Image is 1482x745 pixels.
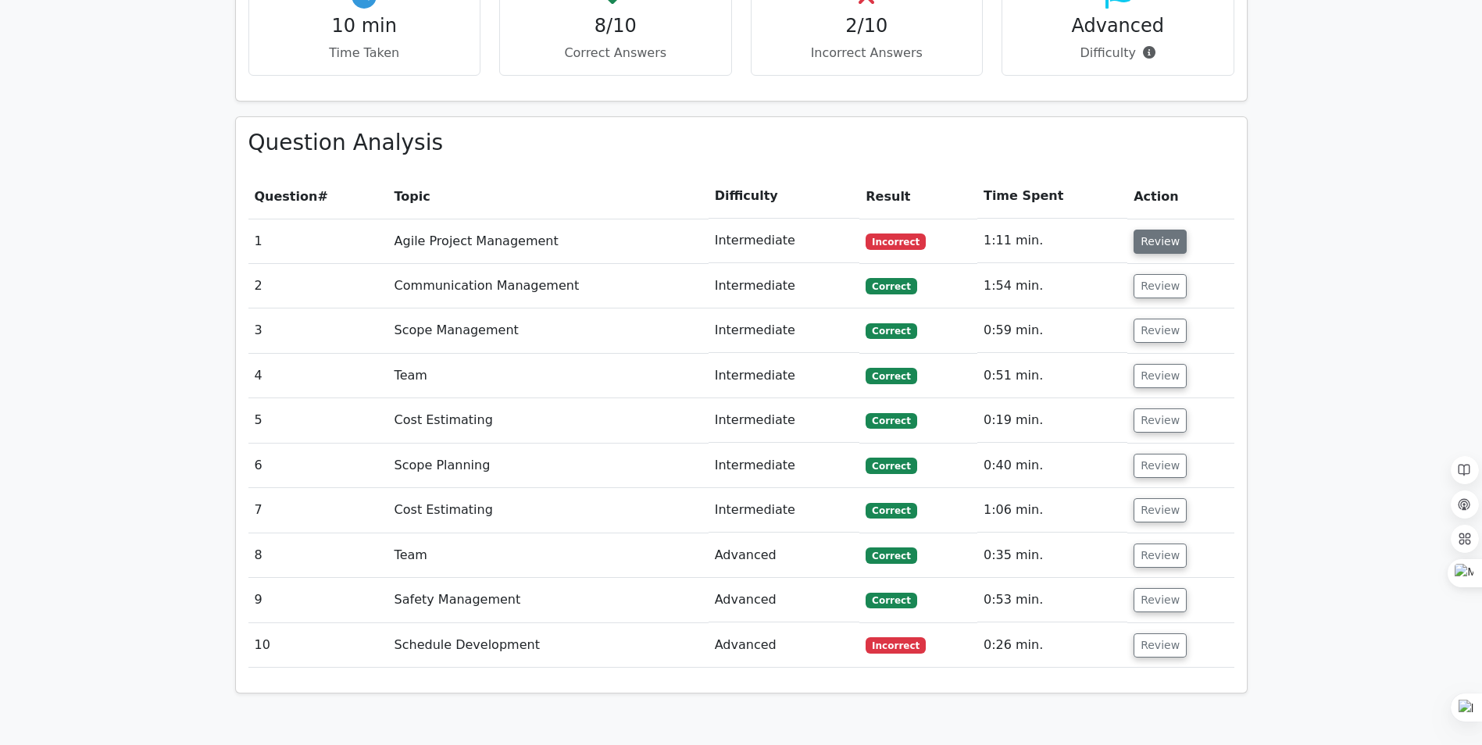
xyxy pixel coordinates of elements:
h4: Advanced [1015,15,1221,37]
button: Review [1134,364,1187,388]
span: Correct [866,278,916,294]
p: Correct Answers [512,44,719,62]
td: 8 [248,533,388,578]
span: Correct [866,458,916,473]
td: Intermediate [709,444,860,488]
td: Cost Estimating [388,398,709,443]
span: Correct [866,547,916,563]
td: Cost Estimating [388,488,709,533]
button: Review [1134,588,1187,612]
h4: 10 min [262,15,468,37]
td: Advanced [709,533,860,578]
td: 1:11 min. [977,219,1127,263]
button: Review [1134,544,1187,568]
td: Advanced [709,578,860,622]
td: 2 [248,264,388,308]
h4: 8/10 [512,15,719,37]
td: 7 [248,488,388,533]
h3: Question Analysis [248,130,1234,156]
td: 4 [248,354,388,398]
span: Correct [866,413,916,429]
td: Safety Management [388,578,709,622]
td: 0:26 min. [977,623,1127,668]
td: Schedule Development [388,623,709,668]
td: 1:06 min. [977,488,1127,533]
td: 9 [248,578,388,622]
th: Time Spent [977,174,1127,219]
td: Intermediate [709,488,860,533]
span: Correct [866,593,916,608]
button: Review [1134,230,1187,254]
td: 6 [248,444,388,488]
p: Time Taken [262,44,468,62]
td: Intermediate [709,354,860,398]
th: Topic [388,174,709,219]
td: 0:51 min. [977,354,1127,398]
td: Intermediate [709,308,860,353]
td: Communication Management [388,264,709,308]
span: Incorrect [866,233,926,249]
p: Incorrect Answers [764,44,970,62]
td: Scope Management [388,308,709,353]
td: 5 [248,398,388,443]
th: Result [859,174,977,219]
span: Correct [866,323,916,339]
button: Review [1134,274,1187,298]
h4: 2/10 [764,15,970,37]
th: Difficulty [709,174,860,219]
button: Review [1134,498,1187,522]
td: 3 [248,308,388,353]
td: 1 [248,219,388,263]
button: Review [1134,408,1187,433]
span: Incorrect [866,637,926,653]
td: 1:54 min. [977,264,1127,308]
td: Team [388,533,709,578]
td: 0:19 min. [977,398,1127,443]
td: Team [388,354,709,398]
th: Action [1127,174,1234,219]
td: 10 [248,623,388,668]
th: # [248,174,388,219]
span: Question [255,189,318,204]
td: 0:40 min. [977,444,1127,488]
td: Agile Project Management [388,219,709,263]
td: Scope Planning [388,444,709,488]
span: Correct [866,503,916,519]
p: Difficulty [1015,44,1221,62]
button: Review [1134,319,1187,343]
span: Correct [866,368,916,383]
button: Review [1134,454,1187,478]
button: Review [1134,633,1187,658]
td: Intermediate [709,398,860,443]
td: Advanced [709,623,860,668]
td: Intermediate [709,219,860,263]
td: Intermediate [709,264,860,308]
td: 0:35 min. [977,533,1127,578]
td: 0:53 min. [977,578,1127,622]
td: 0:59 min. [977,308,1127,353]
